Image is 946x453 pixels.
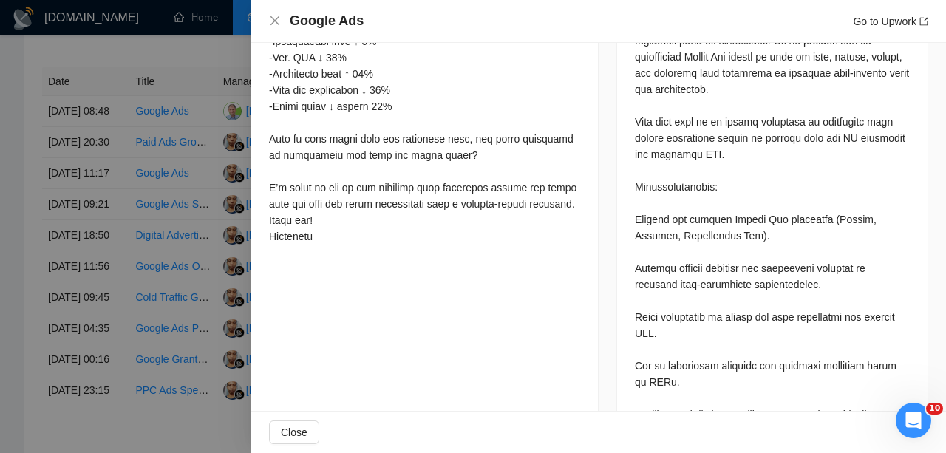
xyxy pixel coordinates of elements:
[896,403,931,438] iframe: Intercom live chat
[269,15,281,27] button: Close
[919,17,928,26] span: export
[269,15,281,27] span: close
[269,420,319,444] button: Close
[926,403,943,415] span: 10
[290,12,364,30] h4: Google Ads
[853,16,928,27] a: Go to Upworkexport
[281,424,307,440] span: Close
